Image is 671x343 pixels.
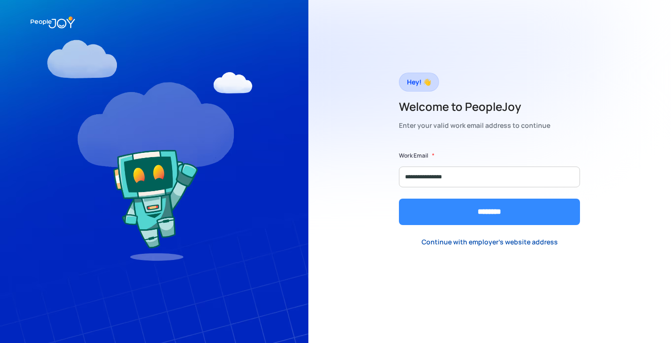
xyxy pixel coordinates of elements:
[399,119,550,132] div: Enter your valid work email address to continue
[399,151,580,225] form: Form
[407,75,431,89] div: Hey! 👋
[414,232,565,251] a: Continue with employer's website address
[399,99,550,114] h2: Welcome to PeopleJoy
[422,237,558,247] div: Continue with employer's website address
[399,151,428,160] label: Work Email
